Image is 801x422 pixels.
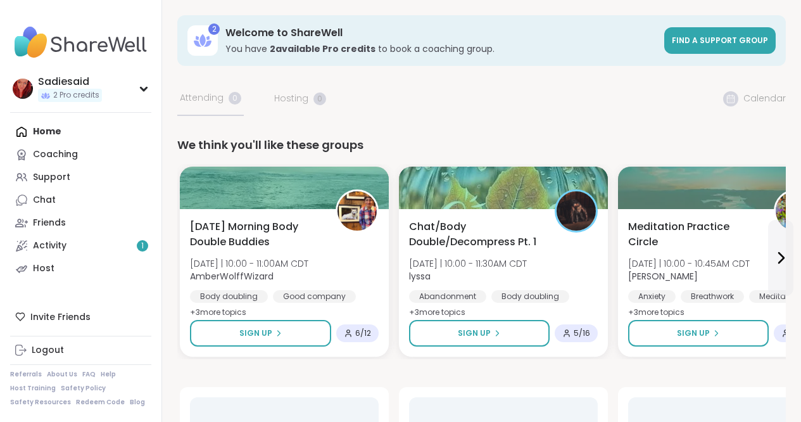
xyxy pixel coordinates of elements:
div: Invite Friends [10,305,151,328]
a: Blog [130,398,145,407]
span: 2 Pro credits [53,90,99,101]
span: Chat/Body Double/Decompress Pt. 1 [409,219,541,250]
a: Help [101,370,116,379]
span: 5 / 16 [574,328,590,338]
a: Logout [10,339,151,362]
div: Friends [33,217,66,229]
div: Anxiety [628,290,676,303]
a: Safety Resources [10,398,71,407]
a: Support [10,166,151,189]
b: lyssa [409,270,431,283]
a: Referrals [10,370,42,379]
img: lyssa [557,191,596,231]
a: Activity1 [10,234,151,257]
div: Chat [33,194,56,207]
a: Chat [10,189,151,212]
div: Breathwork [681,290,744,303]
span: [DATE] | 10:00 - 11:00AM CDT [190,257,308,270]
span: 6 / 12 [355,328,371,338]
a: Redeem Code [76,398,125,407]
span: Sign Up [677,328,710,339]
div: Activity [33,240,66,252]
span: Sign Up [458,328,491,339]
div: Body doubling [491,290,569,303]
img: ShareWell Nav Logo [10,20,151,65]
span: Meditation Practice Circle [628,219,760,250]
b: 2 available Pro credit s [270,42,375,55]
img: AmberWolffWizard [337,191,377,231]
h3: Welcome to ShareWell [225,26,657,40]
div: Support [33,171,70,184]
button: Sign Up [190,320,331,347]
span: Find a support group [672,35,768,46]
h3: You have to book a coaching group. [225,42,657,55]
b: [PERSON_NAME] [628,270,698,283]
div: Sadiesaid [38,75,102,89]
span: 1 [141,241,144,252]
b: AmberWolffWizard [190,270,274,283]
div: Host [33,262,54,275]
a: FAQ [82,370,96,379]
a: Coaching [10,143,151,166]
span: [DATE] Morning Body Double Buddies [190,219,322,250]
button: Sign Up [409,320,550,347]
a: About Us [47,370,77,379]
a: Friends [10,212,151,234]
a: Host [10,257,151,280]
a: Host Training [10,384,56,393]
div: 2 [208,23,220,35]
span: [DATE] | 10:00 - 10:45AM CDT [628,257,750,270]
div: Body doubling [190,290,268,303]
a: Safety Policy [61,384,106,393]
div: We think you'll like these groups [177,136,786,154]
span: [DATE] | 10:00 - 11:30AM CDT [409,257,527,270]
span: Sign Up [239,328,272,339]
div: Logout [32,344,64,357]
a: Find a support group [664,27,776,54]
div: Coaching [33,148,78,161]
div: Abandonment [409,290,486,303]
img: Sadiesaid [13,79,33,99]
div: Good company [273,290,356,303]
button: Sign Up [628,320,769,347]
